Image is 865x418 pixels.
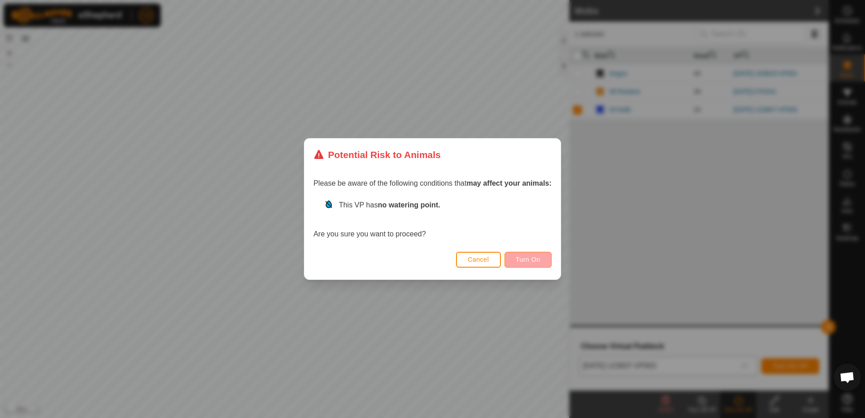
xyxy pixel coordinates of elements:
span: This VP has [339,201,440,209]
div: Are you sure you want to proceed? [313,200,552,240]
strong: may affect your animals: [466,179,552,187]
button: Cancel [456,252,501,268]
span: Cancel [468,256,489,263]
strong: no watering point. [378,201,440,209]
span: Please be aware of the following conditions that [313,179,552,187]
span: Turn On [516,256,540,263]
button: Turn On [505,252,552,268]
div: Open chat [834,364,861,391]
div: Potential Risk to Animals [313,148,441,162]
